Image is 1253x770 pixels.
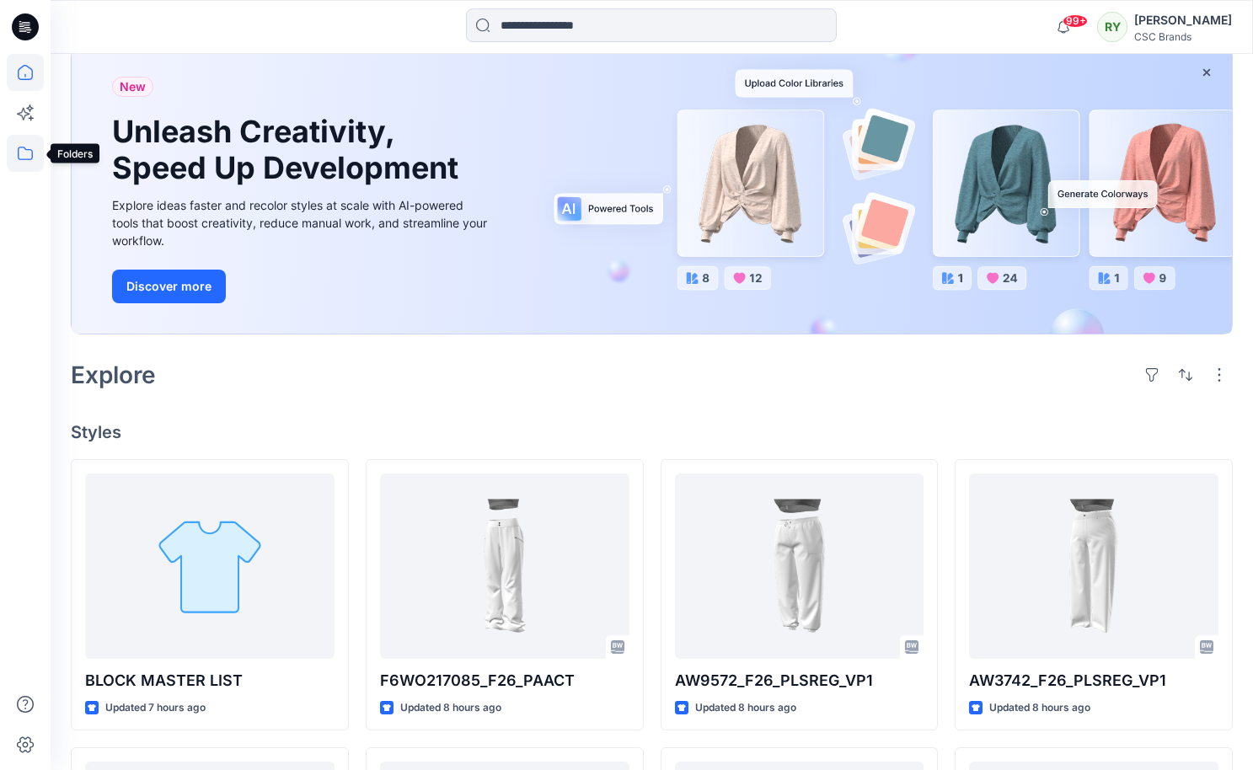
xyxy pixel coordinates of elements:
a: AW9572_F26_PLSREG_VP1 [675,473,924,659]
h4: Styles [71,422,1233,442]
div: CSC Brands [1134,30,1232,43]
h2: Explore [71,361,156,388]
p: Updated 8 hours ago [989,699,1090,717]
p: F6WO217085_F26_PAACT [380,669,629,692]
p: AW3742_F26_PLSREG_VP1 [969,669,1218,692]
div: [PERSON_NAME] [1134,10,1232,30]
button: Discover more [112,270,226,303]
p: Updated 7 hours ago [105,699,206,717]
p: Updated 8 hours ago [695,699,796,717]
p: BLOCK MASTER LIST [85,669,335,692]
span: New [120,77,146,97]
a: BLOCK MASTER LIST [85,473,335,659]
a: F6WO217085_F26_PAACT [380,473,629,659]
p: Updated 8 hours ago [400,699,501,717]
div: Explore ideas faster and recolor styles at scale with AI-powered tools that boost creativity, red... [112,196,491,249]
p: AW9572_F26_PLSREG_VP1 [675,669,924,692]
h1: Unleash Creativity, Speed Up Development [112,114,466,186]
span: 99+ [1063,14,1088,28]
a: AW3742_F26_PLSREG_VP1 [969,473,1218,659]
a: Discover more [112,270,491,303]
div: RY [1097,12,1127,42]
